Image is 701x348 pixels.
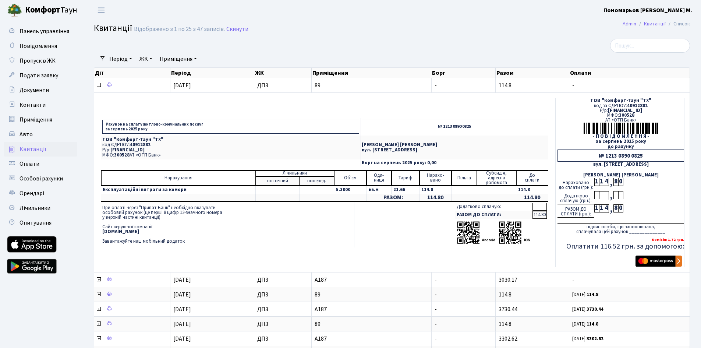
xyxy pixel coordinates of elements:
[101,202,354,247] td: При оплаті через "Приват-Банк" необхідно вказувати особовий рахунок (це перші 8 цифр 12-значного ...
[137,53,155,65] a: ЖК
[20,145,46,153] span: Квитанції
[4,157,77,171] a: Оплати
[130,141,151,148] span: 40912882
[557,204,594,218] div: РАЗОМ ДО СПЛАТИ (грн.):
[612,16,701,32] nav: breadcrumb
[572,277,687,283] span: -
[610,39,690,53] input: Пошук...
[603,6,692,15] a: Пономарьов [PERSON_NAME] М.
[608,107,642,114] span: [FINANCIAL_ID]
[315,82,428,88] span: 89
[623,20,636,28] a: Admin
[334,186,367,194] td: 5.3000
[455,211,532,219] td: РАЗОМ ДО СПЛАТИ:
[452,171,477,186] td: Пільга
[20,175,63,183] span: Особові рахунки
[516,186,548,194] td: 114.8
[499,305,517,313] span: 3730.44
[431,68,495,78] th: Борг
[173,320,191,328] span: [DATE]
[569,68,690,78] th: Оплати
[435,291,437,299] span: -
[557,108,684,113] div: Р/р:
[419,194,452,201] td: 114.80
[173,335,191,343] span: [DATE]
[557,139,684,144] div: за серпень 2025 року
[173,291,191,299] span: [DATE]
[419,186,452,194] td: 114.8
[101,171,256,186] td: Нарахування
[477,171,516,186] td: Субсидія, адресна допомога
[516,171,548,186] td: До cплати
[256,176,300,186] td: поточний
[20,130,33,138] span: Авто
[20,116,52,124] span: Приміщення
[362,120,547,133] p: № 1213 0890 0825
[618,204,623,212] div: 0
[20,57,56,65] span: Пропуск в ЖК
[557,98,684,103] div: ТОВ "Комфорт-Таун "ТХ"
[20,204,50,212] span: Лічильники
[4,171,77,186] a: Особові рахунки
[299,176,334,186] td: поперед.
[4,24,77,39] a: Панель управління
[102,153,359,158] p: МФО: АТ «ОТП Банк»
[257,336,308,342] span: ДП3
[20,189,44,197] span: Орендарі
[362,161,547,165] p: Борг на серпень 2025 року: 0,00
[257,82,308,88] span: ДП3
[557,134,684,139] div: - П О В І Д О М Л Е Н Н Я -
[613,204,618,212] div: 8
[362,148,547,152] p: вул. [STREET_ADDRESS]
[20,160,39,168] span: Оплати
[102,143,359,147] p: код ЄДРПОУ:
[4,83,77,98] a: Документи
[106,53,135,65] a: Період
[315,336,428,342] span: А187
[4,68,77,83] a: Подати заявку
[644,20,666,28] a: Квитанції
[499,320,511,328] span: 114.8
[516,194,548,201] td: 114.80
[435,81,437,89] span: -
[609,178,613,186] div: ,
[20,101,46,109] span: Контакти
[587,306,603,313] b: 3730.44
[572,306,603,313] small: [DATE]:
[94,22,132,35] span: Квитанції
[613,178,618,186] div: 8
[4,127,77,142] a: Авто
[435,335,437,343] span: -
[557,178,594,191] div: Нараховано до сплати (грн.):
[496,68,569,78] th: Разом
[572,291,598,298] small: [DATE]:
[312,68,432,78] th: Приміщення
[419,171,452,186] td: Нарахо- вано
[499,335,517,343] span: 3302.62
[599,204,604,212] div: 1
[4,201,77,215] a: Лічильники
[4,39,77,53] a: Повідомлення
[254,68,312,78] th: ЖК
[572,321,598,327] small: [DATE]:
[4,186,77,201] a: Орендарі
[457,221,530,245] img: apps-qrcodes.png
[599,178,604,186] div: 1
[367,171,391,186] td: Оди- ниця
[666,20,690,28] li: Список
[635,256,682,267] img: Masterpass
[157,53,200,65] a: Приміщення
[20,42,57,50] span: Повідомлення
[173,305,191,313] span: [DATE]
[594,204,599,212] div: 1
[170,68,254,78] th: Період
[392,171,419,186] td: Тариф
[315,277,428,283] span: А187
[603,6,692,14] b: Пономарьов [PERSON_NAME] М.
[226,26,248,33] a: Скинути
[102,228,139,235] b: [DOMAIN_NAME]
[102,148,359,152] p: Р/р:
[315,306,428,312] span: А187
[652,237,684,242] b: Комісія: 1.72 грн.
[7,3,22,18] img: logo.png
